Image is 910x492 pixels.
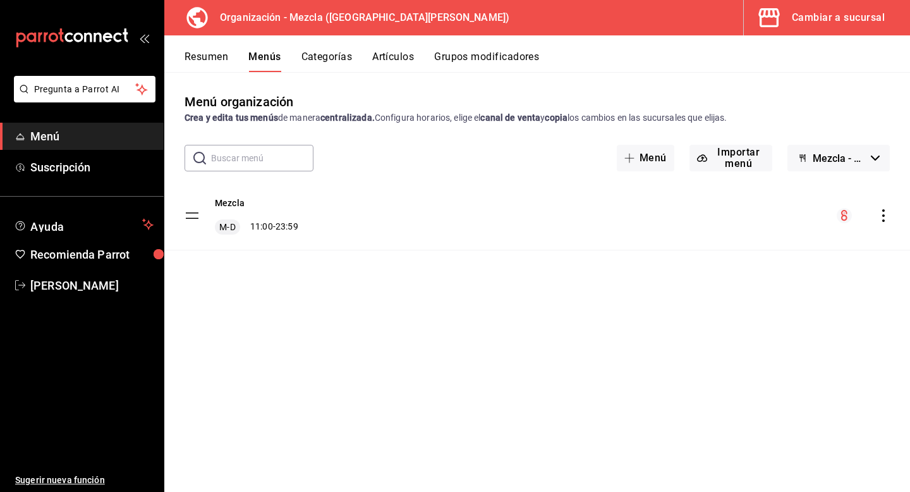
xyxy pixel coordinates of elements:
button: actions [877,209,890,222]
span: Sugerir nueva función [15,474,154,487]
div: 11:00 - 23:59 [215,219,298,235]
strong: copia [545,113,567,123]
button: Menús [248,51,281,72]
table: menu-maker-table [164,181,910,250]
div: navigation tabs [185,51,910,72]
span: Pregunta a Parrot AI [34,83,136,96]
button: Mezcla - Borrador [787,145,890,171]
strong: centralizada. [320,113,375,123]
button: Resumen [185,51,228,72]
span: Menú [30,128,154,145]
span: M-D [217,221,238,233]
span: Mezcla - Borrador [813,152,866,164]
span: Suscripción [30,159,154,176]
div: Cambiar a sucursal [792,9,885,27]
span: [PERSON_NAME] [30,277,154,294]
button: Grupos modificadores [434,51,539,72]
button: Menú [617,145,674,171]
h3: Organización - Mezcla ([GEOGRAPHIC_DATA][PERSON_NAME]) [210,10,509,25]
a: Pregunta a Parrot AI [9,92,155,105]
strong: canal de venta [480,113,540,123]
button: Pregunta a Parrot AI [14,76,155,102]
button: Categorías [301,51,353,72]
input: Buscar menú [211,145,313,171]
button: drag [185,208,200,223]
div: de manera Configura horarios, elige el y los cambios en las sucursales que elijas. [185,111,890,125]
button: Mezcla [215,197,245,209]
span: Ayuda [30,217,137,232]
button: Artículos [372,51,414,72]
button: Importar menú [689,145,773,171]
button: open_drawer_menu [139,33,149,43]
div: Menú organización [185,92,293,111]
span: Recomienda Parrot [30,246,154,263]
strong: Crea y edita tus menús [185,113,278,123]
